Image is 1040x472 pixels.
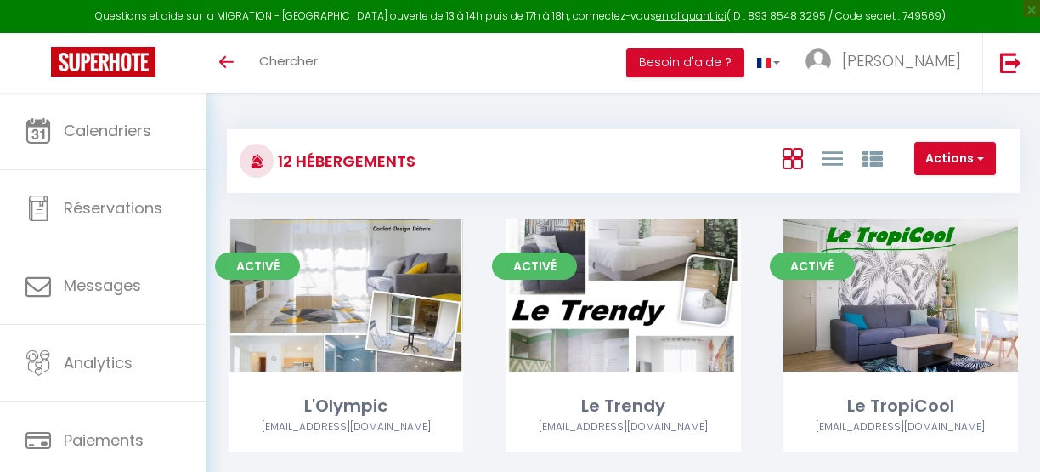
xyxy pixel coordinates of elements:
[626,48,744,77] button: Besoin d'aide ?
[793,33,982,93] a: ... [PERSON_NAME]
[506,419,740,435] div: Airbnb
[229,393,463,419] div: L'Olympic
[783,144,803,172] a: Vue en Box
[850,278,952,312] a: Editer
[64,429,144,451] span: Paiements
[914,142,996,176] button: Actions
[1000,52,1021,73] img: logout
[246,33,331,93] a: Chercher
[64,197,162,219] span: Réservations
[64,352,133,373] span: Analytics
[770,253,855,280] span: Activé
[64,120,151,141] span: Calendriers
[842,50,961,71] span: [PERSON_NAME]
[492,253,577,280] span: Activé
[572,278,674,312] a: Editer
[783,393,1018,419] div: Le TropiCool
[51,47,155,77] img: Super Booking
[274,142,415,180] h3: 12 Hébergements
[805,48,831,74] img: ...
[259,52,318,70] span: Chercher
[862,144,883,172] a: Vue par Groupe
[506,393,740,419] div: Le Trendy
[295,278,397,312] a: Editer
[783,419,1018,435] div: Airbnb
[64,275,141,296] span: Messages
[822,144,843,172] a: Vue en Liste
[656,9,726,23] a: en cliquant ici
[229,419,463,435] div: Airbnb
[215,253,300,280] span: Activé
